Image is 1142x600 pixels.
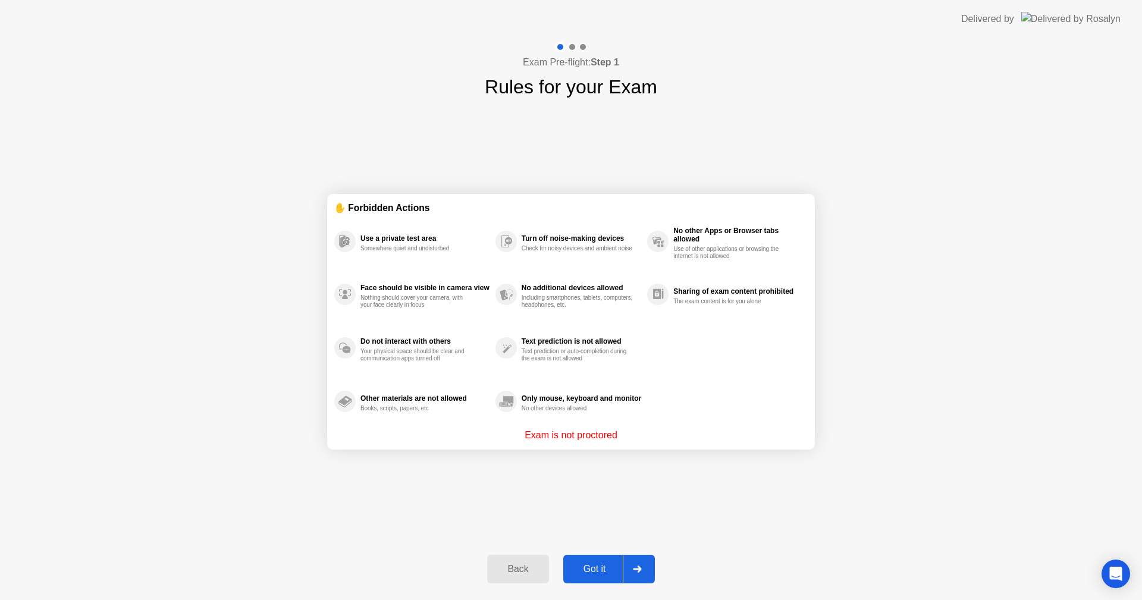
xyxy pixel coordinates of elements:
[522,284,641,292] div: No additional devices allowed
[360,394,490,403] div: Other materials are not allowed
[1102,560,1130,588] div: Open Intercom Messenger
[360,294,473,309] div: Nothing should cover your camera, with your face clearly in focus
[673,298,786,305] div: The exam content is for you alone
[522,337,641,345] div: Text prediction is not allowed
[360,405,473,412] div: Books, scripts, papers, etc
[591,57,619,67] b: Step 1
[360,348,473,362] div: Your physical space should be clear and communication apps turned off
[1021,12,1121,26] img: Delivered by Rosalyn
[522,234,641,243] div: Turn off noise-making devices
[522,394,641,403] div: Only mouse, keyboard and monitor
[360,284,490,292] div: Face should be visible in camera view
[522,294,634,309] div: Including smartphones, tablets, computers, headphones, etc.
[673,227,802,243] div: No other Apps or Browser tabs allowed
[360,234,490,243] div: Use a private test area
[673,246,786,260] div: Use of other applications or browsing the internet is not allowed
[487,555,548,583] button: Back
[961,12,1014,26] div: Delivered by
[525,428,617,442] p: Exam is not proctored
[522,405,634,412] div: No other devices allowed
[523,55,619,70] h4: Exam Pre-flight:
[360,245,473,252] div: Somewhere quiet and undisturbed
[522,348,634,362] div: Text prediction or auto-completion during the exam is not allowed
[334,201,808,215] div: ✋ Forbidden Actions
[567,564,623,574] div: Got it
[485,73,657,101] h1: Rules for your Exam
[673,287,802,296] div: Sharing of exam content prohibited
[563,555,655,583] button: Got it
[522,245,634,252] div: Check for noisy devices and ambient noise
[491,564,545,574] div: Back
[360,337,490,345] div: Do not interact with others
